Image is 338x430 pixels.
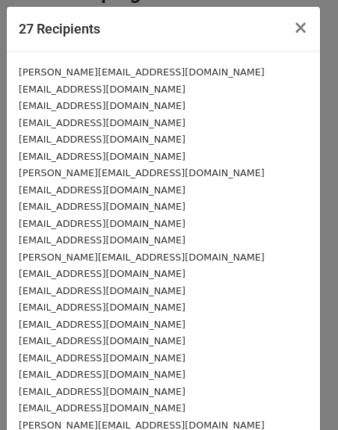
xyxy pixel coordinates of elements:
[19,252,265,263] small: [PERSON_NAME][EMAIL_ADDRESS][DOMAIN_NAME]
[293,17,308,38] span: ×
[19,201,185,212] small: [EMAIL_ADDRESS][DOMAIN_NAME]
[19,285,185,296] small: [EMAIL_ADDRESS][DOMAIN_NAME]
[19,151,185,162] small: [EMAIL_ADDRESS][DOMAIN_NAME]
[19,234,185,246] small: [EMAIL_ADDRESS][DOMAIN_NAME]
[19,335,185,346] small: [EMAIL_ADDRESS][DOMAIN_NAME]
[19,268,185,279] small: [EMAIL_ADDRESS][DOMAIN_NAME]
[19,19,100,39] h5: 27 Recipients
[19,117,185,128] small: [EMAIL_ADDRESS][DOMAIN_NAME]
[19,302,185,313] small: [EMAIL_ADDRESS][DOMAIN_NAME]
[19,402,185,414] small: [EMAIL_ADDRESS][DOMAIN_NAME]
[281,7,320,49] button: Close
[19,184,185,196] small: [EMAIL_ADDRESS][DOMAIN_NAME]
[19,66,265,78] small: [PERSON_NAME][EMAIL_ADDRESS][DOMAIN_NAME]
[263,358,338,430] iframe: Chat Widget
[19,319,185,330] small: [EMAIL_ADDRESS][DOMAIN_NAME]
[19,386,185,397] small: [EMAIL_ADDRESS][DOMAIN_NAME]
[19,100,185,111] small: [EMAIL_ADDRESS][DOMAIN_NAME]
[19,134,185,145] small: [EMAIL_ADDRESS][DOMAIN_NAME]
[19,167,265,178] small: [PERSON_NAME][EMAIL_ADDRESS][DOMAIN_NAME]
[19,369,185,380] small: [EMAIL_ADDRESS][DOMAIN_NAME]
[19,84,185,95] small: [EMAIL_ADDRESS][DOMAIN_NAME]
[19,352,185,364] small: [EMAIL_ADDRESS][DOMAIN_NAME]
[19,218,185,229] small: [EMAIL_ADDRESS][DOMAIN_NAME]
